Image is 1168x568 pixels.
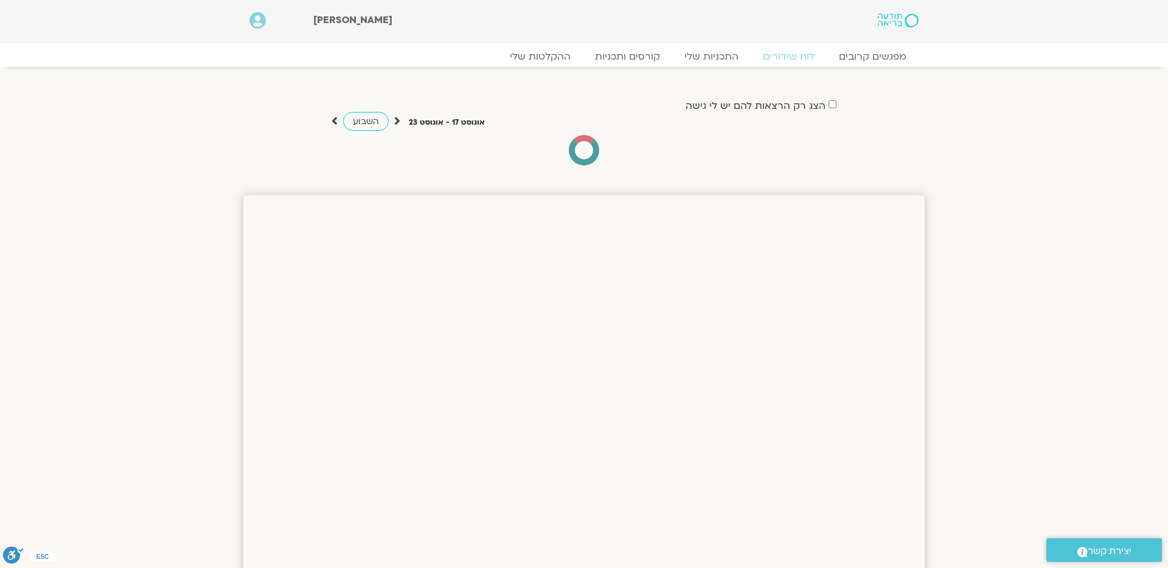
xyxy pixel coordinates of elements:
span: השבוע [353,116,379,127]
a: השבוע [343,112,389,131]
a: ההקלטות שלי [498,50,583,63]
label: הצג רק הרצאות להם יש לי גישה [686,100,826,111]
nav: Menu [249,50,919,63]
a: יצירת קשר [1046,538,1162,562]
a: קורסים ותכניות [583,50,672,63]
a: התכניות שלי [672,50,751,63]
span: [PERSON_NAME] [313,13,392,27]
span: יצירת קשר [1088,543,1131,559]
a: לוח שידורים [751,50,827,63]
a: מפגשים קרובים [827,50,919,63]
p: אוגוסט 17 - אוגוסט 23 [409,116,485,129]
